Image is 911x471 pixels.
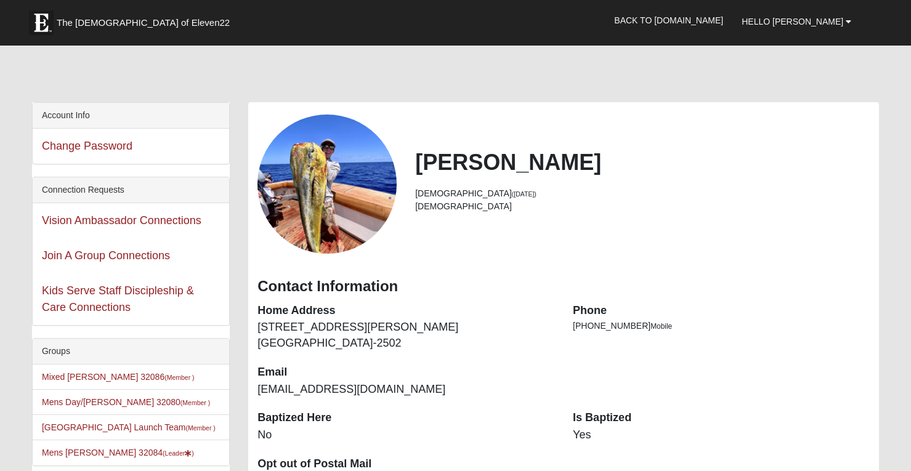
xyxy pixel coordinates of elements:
dt: Email [257,364,554,380]
div: Account Info [33,103,229,129]
span: Mobile [650,322,672,331]
a: Mens [PERSON_NAME] 32084(Leader) [42,448,194,457]
dd: [STREET_ADDRESS][PERSON_NAME] [GEOGRAPHIC_DATA]-2502 [257,320,554,351]
small: (Member ) [185,424,215,432]
a: The [DEMOGRAPHIC_DATA] of Eleven22 [23,4,269,35]
a: View Fullsize Photo [257,115,397,254]
li: [PHONE_NUMBER] [573,320,870,332]
span: The [DEMOGRAPHIC_DATA] of Eleven22 [57,17,230,29]
a: Kids Serve Staff Discipleship & Care Connections [42,284,194,313]
a: Hello [PERSON_NAME] [732,6,860,37]
div: Connection Requests [33,177,229,203]
a: Join A Group Connections [42,249,170,262]
dt: Phone [573,303,870,319]
dt: Is Baptized [573,410,870,426]
dt: Baptized Here [257,410,554,426]
li: [DEMOGRAPHIC_DATA] [415,187,870,200]
dt: Home Address [257,303,554,319]
a: Mixed [PERSON_NAME] 32086(Member ) [42,372,195,382]
span: Hello [PERSON_NAME] [742,17,843,26]
h2: [PERSON_NAME] [415,149,870,175]
small: (Member ) [164,374,194,381]
dd: No [257,427,554,443]
a: Vision Ambassador Connections [42,214,201,227]
a: [GEOGRAPHIC_DATA] Launch Team(Member ) [42,422,216,432]
li: [DEMOGRAPHIC_DATA] [415,200,870,213]
h3: Contact Information [257,278,870,296]
a: Change Password [42,140,132,152]
a: Mens Day/[PERSON_NAME] 32080(Member ) [42,397,210,407]
div: Groups [33,339,229,364]
small: (Member ) [180,399,210,406]
a: Back to [DOMAIN_NAME] [605,5,732,36]
img: Eleven22 logo [29,10,54,35]
dd: Yes [573,427,870,443]
small: ([DATE]) [512,190,536,198]
dd: [EMAIL_ADDRESS][DOMAIN_NAME] [257,382,554,398]
small: (Leader ) [163,449,194,457]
